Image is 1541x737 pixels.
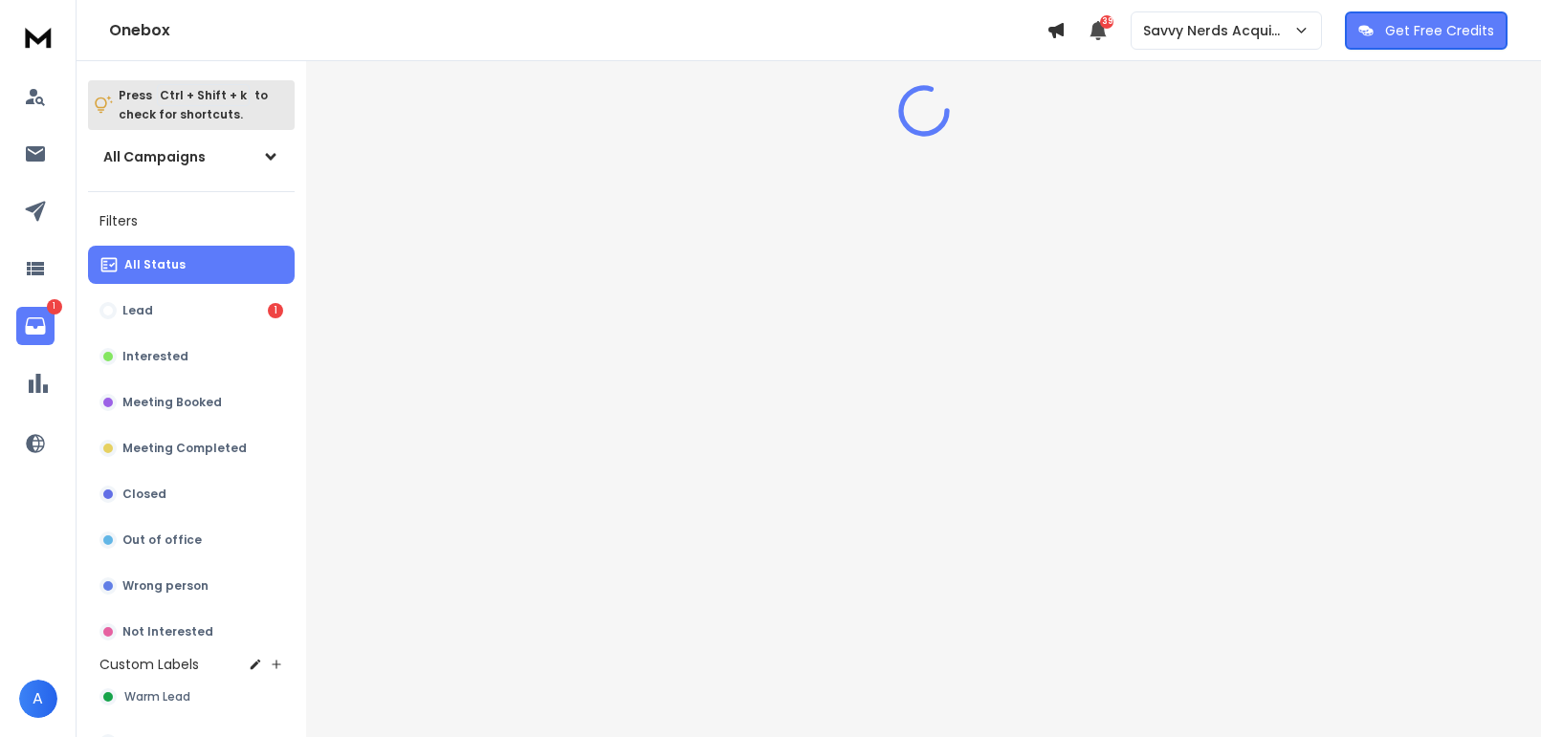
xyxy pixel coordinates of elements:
h1: All Campaigns [103,147,206,166]
p: Wrong person [122,578,209,594]
button: Wrong person [88,567,295,605]
p: Savvy Nerds Acquisition [1143,21,1293,40]
button: All Status [88,246,295,284]
button: Closed [88,475,295,513]
span: Warm Lead [124,689,190,704]
p: Not Interested [122,624,213,639]
button: Meeting Completed [88,429,295,467]
button: Interested [88,337,295,376]
p: Closed [122,487,166,502]
img: logo [19,19,57,54]
p: Meeting Completed [122,441,247,456]
button: Lead1 [88,292,295,330]
p: 1 [47,299,62,314]
h3: Custom Labels [99,655,199,674]
button: Out of office [88,521,295,559]
button: Get Free Credits [1345,11,1508,50]
p: All Status [124,257,186,272]
button: A [19,680,57,718]
p: Lead [122,303,153,318]
p: Press to check for shortcuts. [119,86,268,124]
p: Meeting Booked [122,395,222,410]
button: Not Interested [88,613,295,651]
button: Meeting Booked [88,383,295,422]
p: Out of office [122,532,202,548]
span: Ctrl + Shift + k [157,84,250,106]
a: 1 [16,307,55,345]
span: 39 [1100,15,1113,29]
button: Warm Lead [88,678,295,716]
p: Get Free Credits [1385,21,1494,40]
p: Interested [122,349,188,364]
div: 1 [268,303,283,318]
button: All Campaigns [88,138,295,176]
h3: Filters [88,207,295,234]
h1: Onebox [109,19,1046,42]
